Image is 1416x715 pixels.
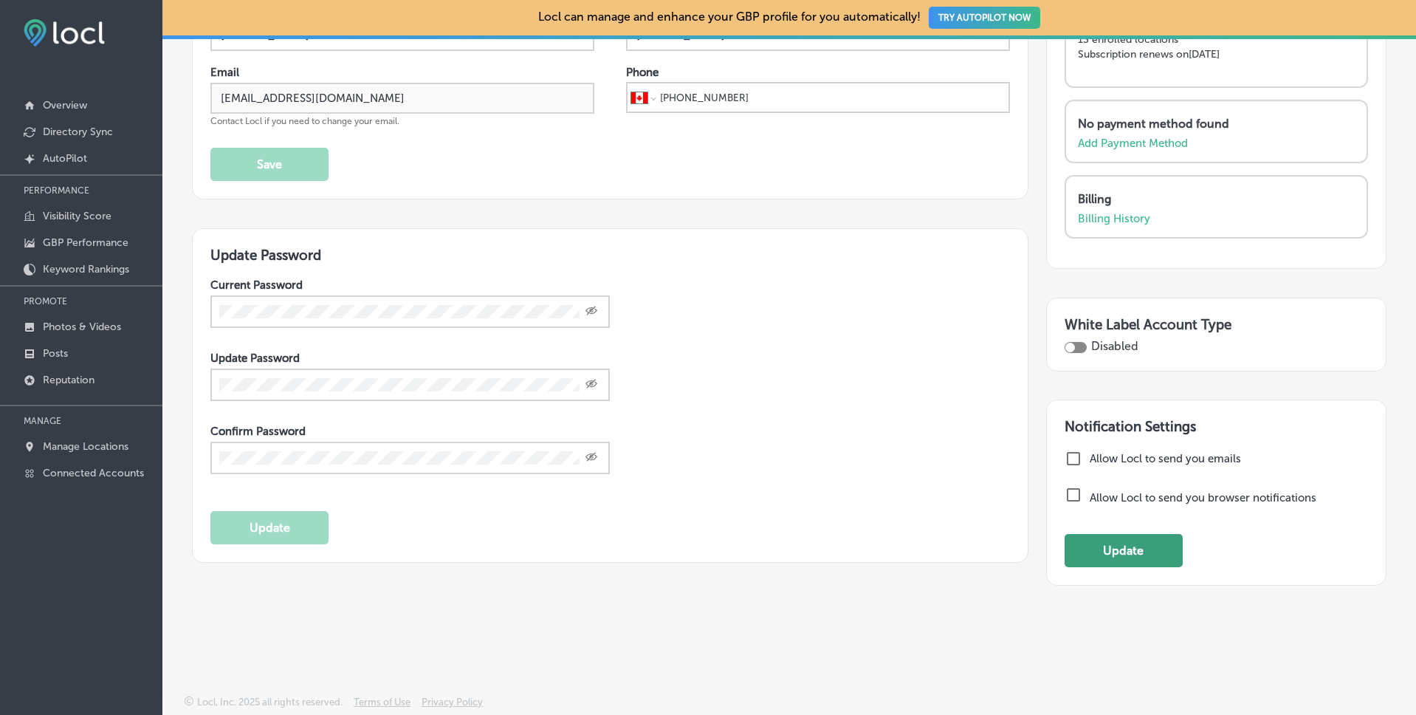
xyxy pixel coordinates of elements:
span: Toggle password visibility [585,305,597,318]
h3: White Label Account Type [1065,316,1368,339]
p: Locl, Inc. 2025 all rights reserved. [197,697,343,708]
label: Phone [626,66,659,79]
label: Email [210,66,239,79]
input: Enter Email [210,83,594,114]
button: Update [1065,534,1183,567]
p: Keyword Rankings [43,263,129,276]
p: Photos & Videos [43,321,121,333]
p: No payment method found [1078,117,1347,131]
p: Connected Accounts [43,467,144,479]
p: AutoPilot [43,152,87,165]
input: Phone number [659,83,1004,112]
label: Allow Locl to send you emails [1090,452,1364,465]
p: GBP Performance [43,236,128,249]
button: Update [210,511,329,544]
h3: Update Password [210,247,1010,264]
p: Subscription renews on [DATE] [1078,48,1355,61]
img: fda3e92497d09a02dc62c9cd864e3231.png [24,19,105,47]
label: Update Password [210,352,300,365]
p: 13 enrolled locations [1078,33,1355,46]
p: Overview [43,99,87,112]
label: Confirm Password [210,425,306,438]
a: Add Payment Method [1078,137,1188,150]
button: Save [210,148,329,181]
p: Reputation [43,374,94,386]
a: Privacy Policy [422,697,483,715]
p: Directory Sync [43,126,113,138]
a: Billing History [1078,212,1150,225]
p: Posts [43,347,68,360]
label: Current Password [210,278,303,292]
span: Toggle password visibility [585,378,597,391]
span: Toggle password visibility [585,451,597,465]
label: Allow Locl to send you browser notifications [1090,491,1316,504]
p: Manage Locations [43,440,128,453]
h3: Notification Settings [1065,418,1368,435]
p: Billing [1078,192,1347,206]
a: Terms of Use [354,697,410,715]
p: Visibility Score [43,210,111,222]
button: TRY AUTOPILOT NOW [929,7,1040,29]
span: Disabled [1091,339,1138,353]
span: Contact Locl if you need to change your email. [210,116,399,126]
